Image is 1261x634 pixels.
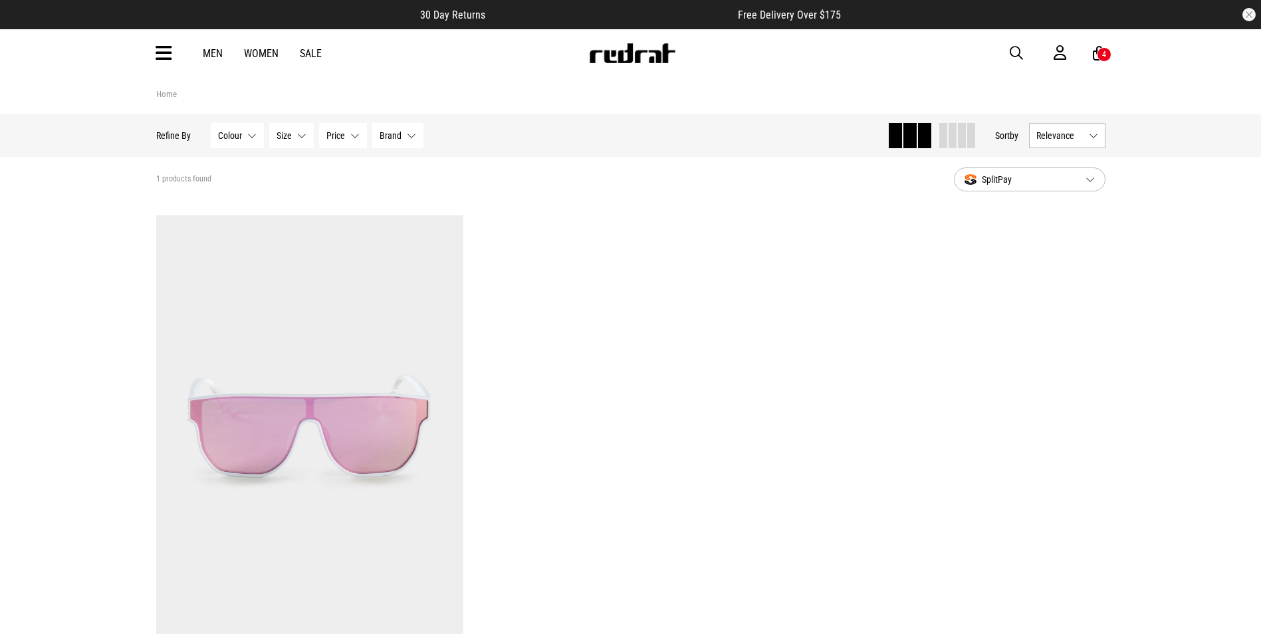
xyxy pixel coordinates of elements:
[420,9,485,21] span: 30 Day Returns
[218,130,242,141] span: Colour
[156,89,177,99] a: Home
[380,130,401,141] span: Brand
[965,171,1075,187] span: SplitPay
[277,130,292,141] span: Size
[326,130,345,141] span: Price
[738,9,841,21] span: Free Delivery Over $175
[300,47,322,60] a: Sale
[1102,50,1106,59] div: 4
[1093,47,1105,60] a: 4
[588,43,676,63] img: Redrat logo
[319,123,367,148] button: Price
[156,130,191,141] p: Refine By
[156,174,211,185] span: 1 products found
[269,123,314,148] button: Size
[1010,130,1018,141] span: by
[1029,123,1105,148] button: Relevance
[211,123,264,148] button: Colour
[1036,130,1084,141] span: Relevance
[244,47,279,60] a: Women
[203,47,223,60] a: Men
[995,128,1018,144] button: Sortby
[965,174,976,185] img: splitpay-icon.png
[512,8,711,21] iframe: Customer reviews powered by Trustpilot
[954,167,1105,191] button: SplitPay
[372,123,423,148] button: Brand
